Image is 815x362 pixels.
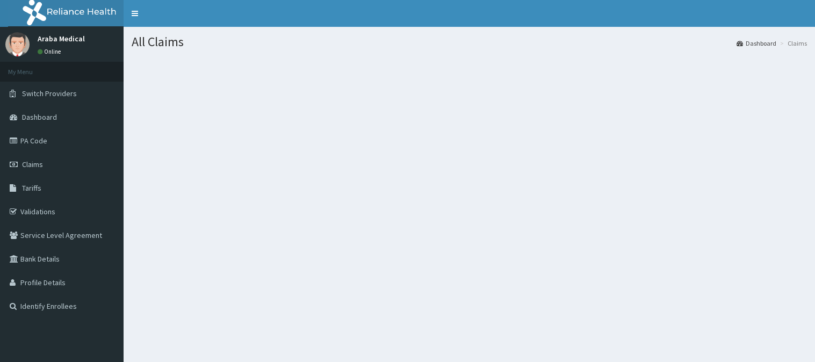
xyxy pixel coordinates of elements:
[22,183,41,193] span: Tariffs
[22,112,57,122] span: Dashboard
[132,35,807,49] h1: All Claims
[22,160,43,169] span: Claims
[777,39,807,48] li: Claims
[737,39,776,48] a: Dashboard
[22,89,77,98] span: Switch Providers
[5,32,30,56] img: User Image
[38,35,85,42] p: Araba Medical
[38,48,63,55] a: Online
